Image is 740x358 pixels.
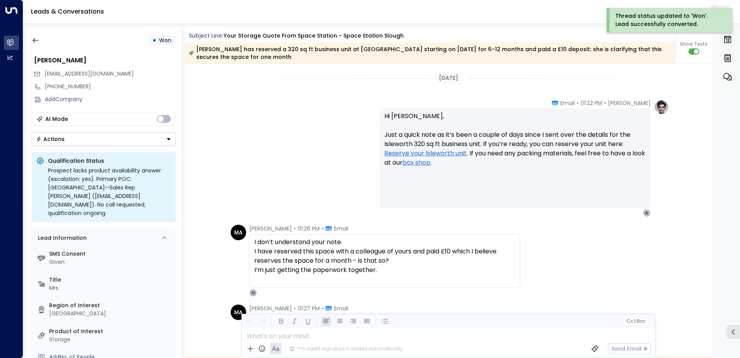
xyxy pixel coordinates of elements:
[189,32,223,40] span: Subject Line:
[298,225,320,232] span: 01:26 PM
[581,99,602,107] span: 01:22 PM
[49,276,173,284] label: Title
[249,289,257,297] div: O
[31,7,104,16] a: Leads & Conversations
[334,225,348,232] span: Email
[34,56,176,65] div: [PERSON_NAME]
[334,305,348,312] span: Email
[560,99,575,107] span: Email
[623,318,648,325] button: Cc|Bcc
[49,284,173,292] div: Mrs
[384,112,646,177] p: Hi [PERSON_NAME], Just a quick note as it’s been a couple of days since I sent over the details f...
[231,305,246,320] div: MA
[384,149,467,158] a: Reserve your Isleworth unit
[49,258,173,266] div: Given
[322,305,324,312] span: •
[615,12,722,28] div: Thread status updated to 'Won'. Lead successfully converted.
[159,36,171,44] span: Won
[249,305,292,312] span: [PERSON_NAME]
[577,99,579,107] span: •
[626,318,645,324] span: Cc Bcc
[49,301,173,310] label: Region of Interest
[45,115,68,123] div: AI Mode
[49,250,173,258] label: SMS Consent
[436,72,461,84] div: [DATE]
[654,99,669,115] img: profile-logo.png
[298,305,320,312] span: 01:27 PM
[45,70,134,78] span: alexanderpmary@gmail.com
[49,336,173,344] div: Storage
[634,318,636,324] span: |
[48,157,171,165] p: Qualification Status
[403,158,430,167] a: box shop
[322,225,324,232] span: •
[294,225,296,232] span: •
[48,166,171,217] div: Prospect lacks product availability answer (escalation: yes). Primary POC: [GEOGRAPHIC_DATA]—Sale...
[244,317,254,326] button: Undo
[32,132,176,146] div: Button group with a nested menu
[189,45,671,61] div: [PERSON_NAME] has reserved a 320 sq ft business unit at [GEOGRAPHIC_DATA] starting on [DATE] for ...
[36,136,65,143] div: Actions
[45,95,176,103] div: AddCompany
[249,225,292,232] span: [PERSON_NAME]
[45,83,176,91] div: [PHONE_NUMBER]
[224,32,404,40] div: Your storage quote from Space Station - Space Station Slough
[680,41,707,48] span: Show Texts
[32,132,176,146] button: Actions
[45,70,134,77] span: [EMAIL_ADDRESS][DOMAIN_NAME]
[608,99,651,107] span: [PERSON_NAME]
[152,33,156,47] div: •
[35,234,87,242] div: Lead Information
[604,99,606,107] span: •
[258,317,267,326] button: Redo
[254,238,515,275] div: I don’t understand your note. I have reserved this space with a colleague of yours and paid £10 w...
[643,209,651,217] div: A
[294,305,296,312] span: •
[231,225,246,240] div: MA
[49,310,173,318] div: [GEOGRAPHIC_DATA]
[289,345,403,352] div: The agent signature is added automatically
[49,327,173,336] label: Product of Interest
